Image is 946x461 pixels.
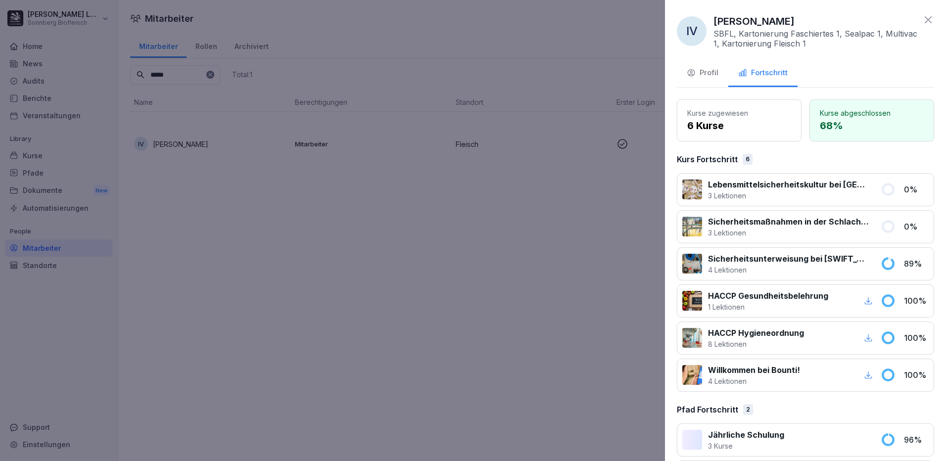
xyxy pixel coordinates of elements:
p: 68 % [820,118,924,133]
p: Kurse abgeschlossen [820,108,924,118]
p: 100 % [904,369,929,381]
p: 1 Lektionen [708,302,828,312]
p: HACCP Gesundheitsbelehrung [708,290,828,302]
p: 3 Kurse [708,441,784,451]
div: 2 [743,404,753,415]
p: 0 % [904,184,929,195]
p: 0 % [904,221,929,232]
p: 100 % [904,332,929,344]
p: 89 % [904,258,929,270]
p: Pfad Fortschritt [677,404,738,415]
p: 3 Lektionen [708,190,869,201]
p: 4 Lektionen [708,376,800,386]
p: 96 % [904,434,929,446]
p: Willkommen bei Bounti! [708,364,800,376]
div: 6 [743,154,753,165]
button: Profil [677,60,728,87]
p: Lebensmittelsicherheitskultur bei [GEOGRAPHIC_DATA] [708,179,869,190]
p: Jährliche Schulung [708,429,784,441]
div: Fortschritt [738,67,788,79]
p: 8 Lektionen [708,339,804,349]
button: Fortschritt [728,60,798,87]
p: Sicherheitsunterweisung bei [SWIFT_CODE] [708,253,869,265]
p: Sicherheitsmaßnahmen in der Schlachtung und Zerlegung [708,216,869,228]
p: Kurse zugewiesen [687,108,791,118]
p: [PERSON_NAME] [713,14,795,29]
div: Profil [687,67,718,79]
p: 100 % [904,295,929,307]
div: IV [677,16,707,46]
p: Kurs Fortschritt [677,153,738,165]
p: HACCP Hygieneordnung [708,327,804,339]
p: 6 Kurse [687,118,791,133]
p: 4 Lektionen [708,265,869,275]
p: SBFL, Kartonierung Faschiertes 1, Sealpac 1, Multivac 1, Kartonierung Fleisch 1 [713,29,917,48]
p: 3 Lektionen [708,228,869,238]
